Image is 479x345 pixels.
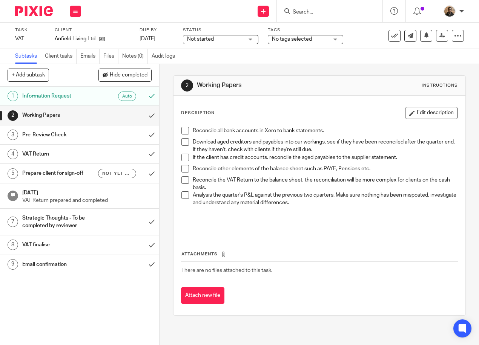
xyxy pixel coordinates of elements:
[187,37,214,42] span: Not started
[292,9,360,16] input: Search
[8,130,18,140] div: 3
[197,81,335,89] h1: Working Papers
[8,110,18,121] div: 2
[22,187,152,197] h1: [DATE]
[103,49,118,64] a: Files
[8,69,49,81] button: + Add subtask
[110,72,147,78] span: Hide completed
[22,212,98,232] h1: Strategic Thoughts - To be completed by reviewer
[15,6,53,16] img: Pixie
[15,27,45,33] label: Task
[8,91,18,101] div: 1
[118,92,136,101] div: Auto
[15,49,41,64] a: Subtasks
[181,252,218,256] span: Attachments
[22,168,98,179] h1: Prepare client for sign-off
[122,49,148,64] a: Notes (0)
[22,129,98,140] h1: Pre-Review Check
[193,165,458,172] p: Reconcile other elements of the balance sheet such as PAYE, Pensions etc.
[181,268,272,273] span: There are no files attached to this task.
[15,35,45,43] div: VAT
[102,170,132,177] span: Not yet sent
[181,287,224,304] button: Attach new file
[193,176,458,192] p: Reconcile the VAT Return to the balance sheet, the reconciliation will be more complex for client...
[8,217,18,227] div: 7
[22,90,98,102] h1: Information Request
[8,259,18,270] div: 9
[193,138,458,154] p: Download aged creditors and payables into our workings, see if they have been reconciled after th...
[140,27,173,33] label: Due by
[22,197,152,204] p: VAT Return prepared and completed
[152,49,179,64] a: Audit logs
[181,110,215,116] p: Description
[22,148,98,160] h1: VAT Return
[140,36,155,41] span: [DATE]
[55,27,130,33] label: Client
[8,240,18,250] div: 8
[22,110,98,121] h1: Working Papers
[98,69,152,81] button: Hide completed
[55,35,95,43] p: Anfield Living Ltd
[8,168,18,179] div: 5
[22,259,98,270] h1: Email confirmation
[181,79,193,92] div: 2
[193,191,458,207] p: Analysis the quarter's P&L against the previous two quarters. Make sure nothing has been misposte...
[8,149,18,159] div: 4
[405,107,458,119] button: Edit description
[45,49,77,64] a: Client tasks
[444,5,456,17] img: WhatsApp%20Image%202025-04-23%20.jpg
[193,154,458,161] p: If the client has credit accounts, reconcile the aged payables to the supplier statement.
[80,49,100,64] a: Emails
[22,239,98,250] h1: VAT finalise
[422,82,458,89] div: Instructions
[272,37,312,42] span: No tags selected
[193,127,458,134] p: Reconcile all bank accounts in Xero to bank statements.
[268,27,343,33] label: Tags
[183,27,258,33] label: Status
